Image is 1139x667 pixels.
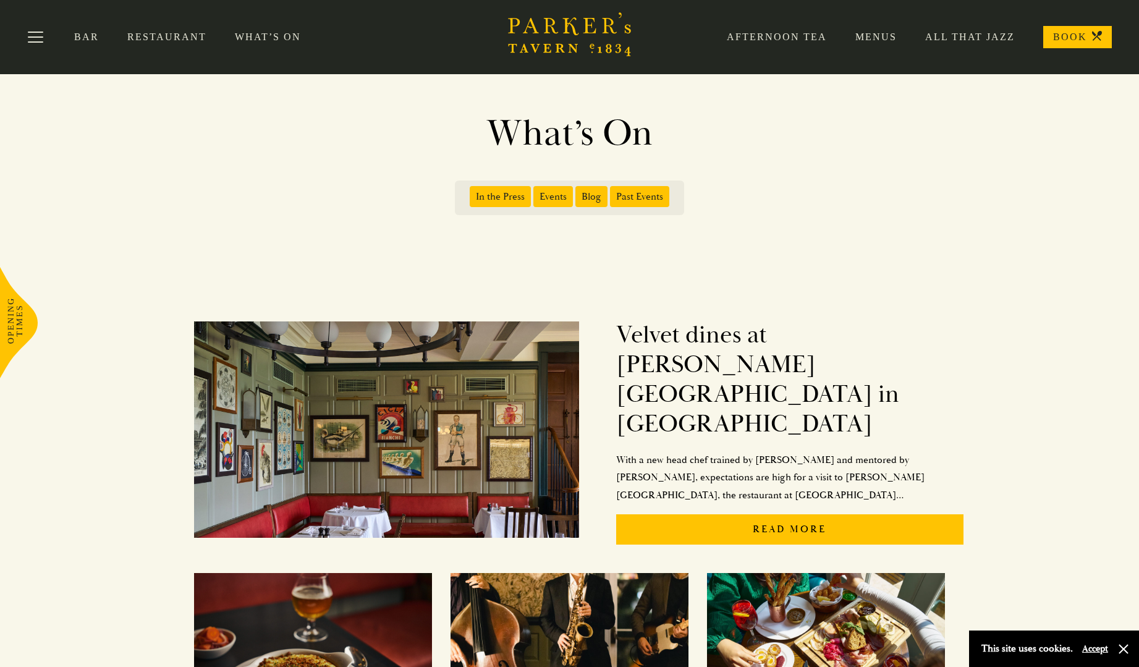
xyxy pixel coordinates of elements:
[616,451,964,504] p: With a new head chef trained by [PERSON_NAME] and mentored by [PERSON_NAME], expectations are hig...
[616,514,964,545] p: Read More
[533,186,573,207] span: Events
[610,186,669,207] span: Past Events
[981,640,1073,658] p: This site uses cookies.
[1117,643,1130,655] button: Close and accept
[194,308,964,554] a: Velvet dines at [PERSON_NAME][GEOGRAPHIC_DATA] in [GEOGRAPHIC_DATA]With a new head chef trained b...
[1082,643,1108,655] button: Accept
[470,186,531,207] span: In the Press
[616,320,964,439] h2: Velvet dines at [PERSON_NAME][GEOGRAPHIC_DATA] in [GEOGRAPHIC_DATA]
[575,186,608,207] span: Blog
[218,111,922,156] h1: What’s On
